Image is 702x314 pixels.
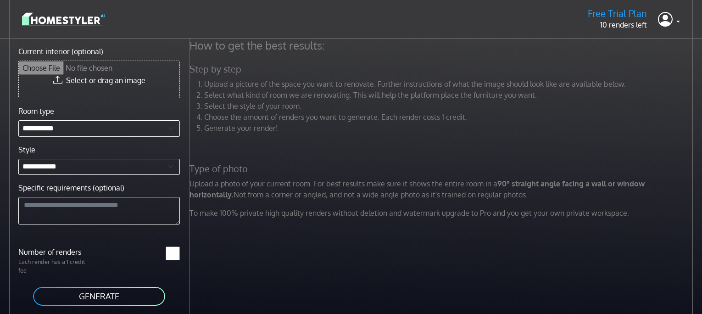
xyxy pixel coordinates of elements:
li: Select the style of your room. [204,101,695,112]
li: Upload a picture of the space you want to renovate. Further instructions of what the image should... [204,78,695,90]
label: Style [18,144,35,155]
label: Number of renders [13,247,99,258]
h5: Step by step [184,63,701,75]
label: Current interior (optional) [18,46,103,57]
label: Room type [18,106,54,117]
label: Specific requirements (optional) [18,182,124,193]
li: Select what kind of room we are renovating. This will help the platform place the furniture you w... [204,90,695,101]
h5: Free Trial Plan [588,8,647,19]
img: logo-3de290ba35641baa71223ecac5eacb59cb85b4c7fdf211dc9aaecaaee71ea2f8.svg [22,11,105,27]
h4: How to get the best results: [184,39,701,52]
button: GENERATE [32,286,166,307]
p: Each render has a 1 credit fee [13,258,99,275]
li: Choose the amount of renders you want to generate. Each render costs 1 credit. [204,112,695,123]
li: Generate your render! [204,123,695,134]
p: 10 renders left [588,19,647,30]
h5: Type of photo [184,163,701,174]
p: To make 100% private high quality renders without deletion and watermark upgrade to Pro and you g... [184,207,701,219]
p: Upload a photo of your current room. For best results make sure it shows the entire room in a Not... [184,178,701,200]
